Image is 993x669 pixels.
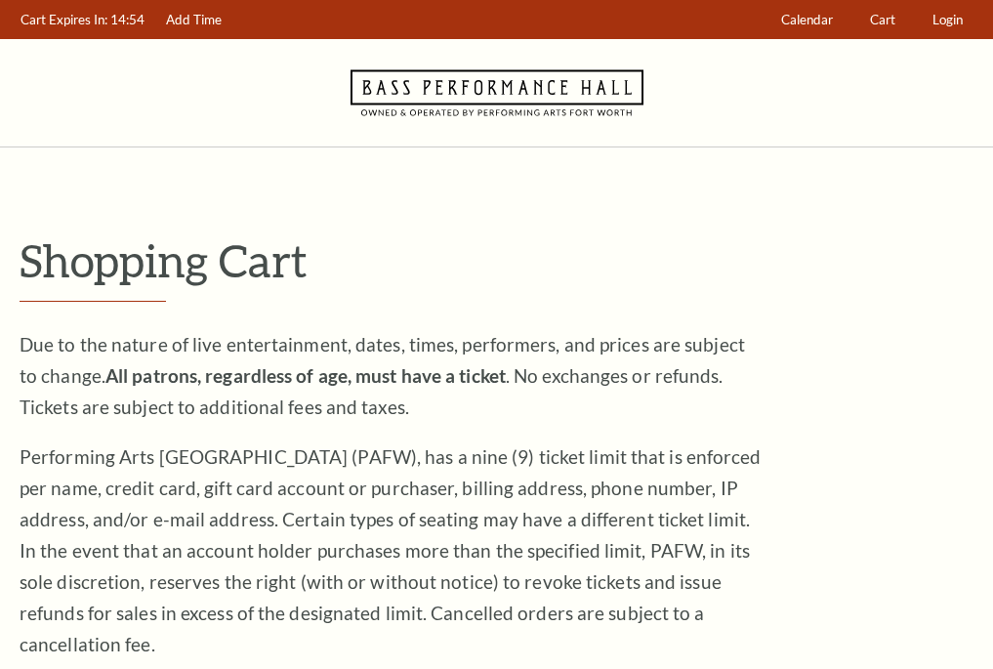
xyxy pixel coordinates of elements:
[20,333,745,418] span: Due to the nature of live entertainment, dates, times, performers, and prices are subject to chan...
[105,364,506,387] strong: All patrons, regardless of age, must have a ticket
[870,12,895,27] span: Cart
[932,12,963,27] span: Login
[20,235,973,285] p: Shopping Cart
[781,12,833,27] span: Calendar
[924,1,972,39] a: Login
[21,12,107,27] span: Cart Expires In:
[110,12,145,27] span: 14:54
[772,1,843,39] a: Calendar
[157,1,231,39] a: Add Time
[20,441,762,660] p: Performing Arts [GEOGRAPHIC_DATA] (PAFW), has a nine (9) ticket limit that is enforced per name, ...
[861,1,905,39] a: Cart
